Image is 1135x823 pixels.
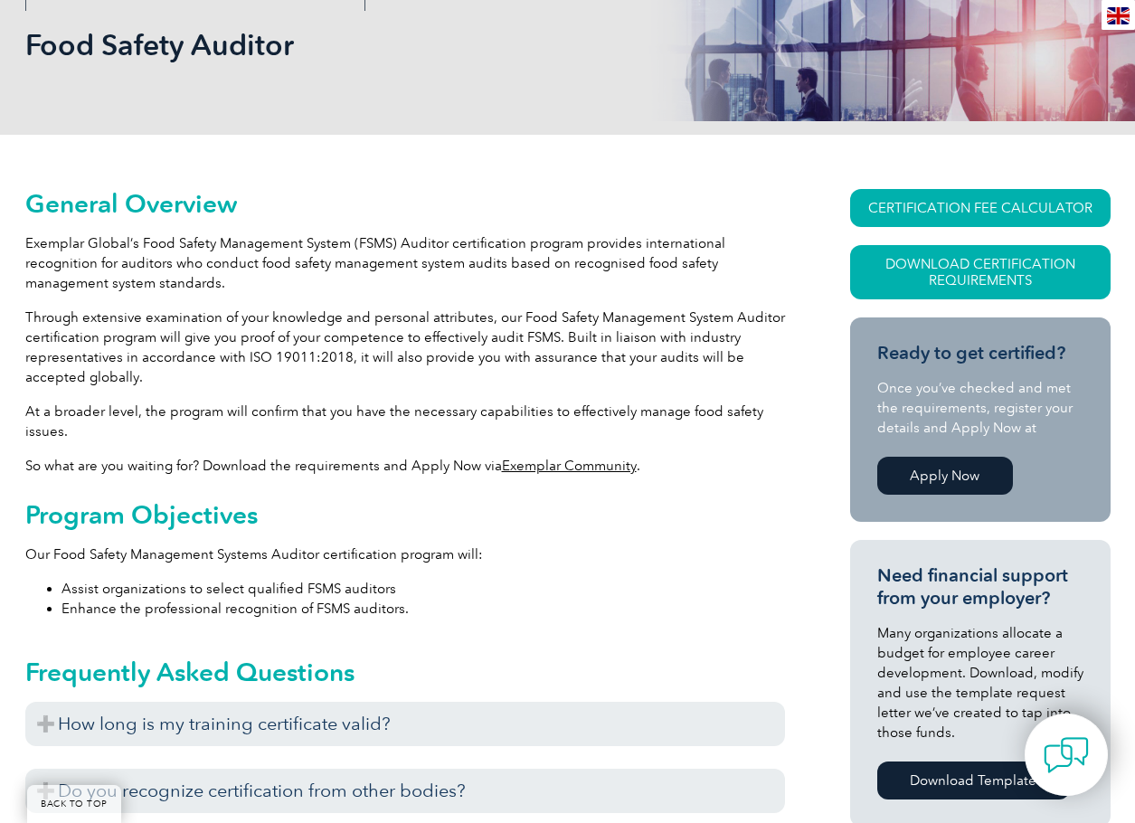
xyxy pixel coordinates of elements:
[25,544,785,564] p: Our Food Safety Management Systems Auditor certification program will:
[61,579,785,599] li: Assist organizations to select qualified FSMS auditors
[27,785,121,823] a: BACK TO TOP
[850,245,1111,299] a: Download Certification Requirements
[1044,733,1089,778] img: contact-chat.png
[877,342,1083,364] h3: Ready to get certified?
[25,27,720,62] h1: Food Safety Auditor
[25,657,785,686] h2: Frequently Asked Questions
[877,378,1083,438] p: Once you’ve checked and met the requirements, register your details and Apply Now at
[25,402,785,441] p: At a broader level, the program will confirm that you have the necessary capabilities to effectiv...
[502,458,637,474] a: Exemplar Community
[25,189,785,218] h2: General Overview
[25,500,785,529] h2: Program Objectives
[1107,7,1130,24] img: en
[61,599,785,619] li: Enhance the professional recognition of FSMS auditors.
[25,307,785,387] p: Through extensive examination of your knowledge and personal attributes, our Food Safety Manageme...
[877,564,1083,610] h3: Need financial support from your employer?
[877,623,1083,743] p: Many organizations allocate a budget for employee career development. Download, modify and use th...
[25,702,785,746] h3: How long is my training certificate valid?
[25,769,785,813] h3: Do you recognize certification from other bodies?
[877,457,1013,495] a: Apply Now
[25,233,785,293] p: Exemplar Global’s Food Safety Management System (FSMS) Auditor certification program provides int...
[850,189,1111,227] a: CERTIFICATION FEE CALCULATOR
[877,762,1070,799] a: Download Template
[25,456,785,476] p: So what are you waiting for? Download the requirements and Apply Now via .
